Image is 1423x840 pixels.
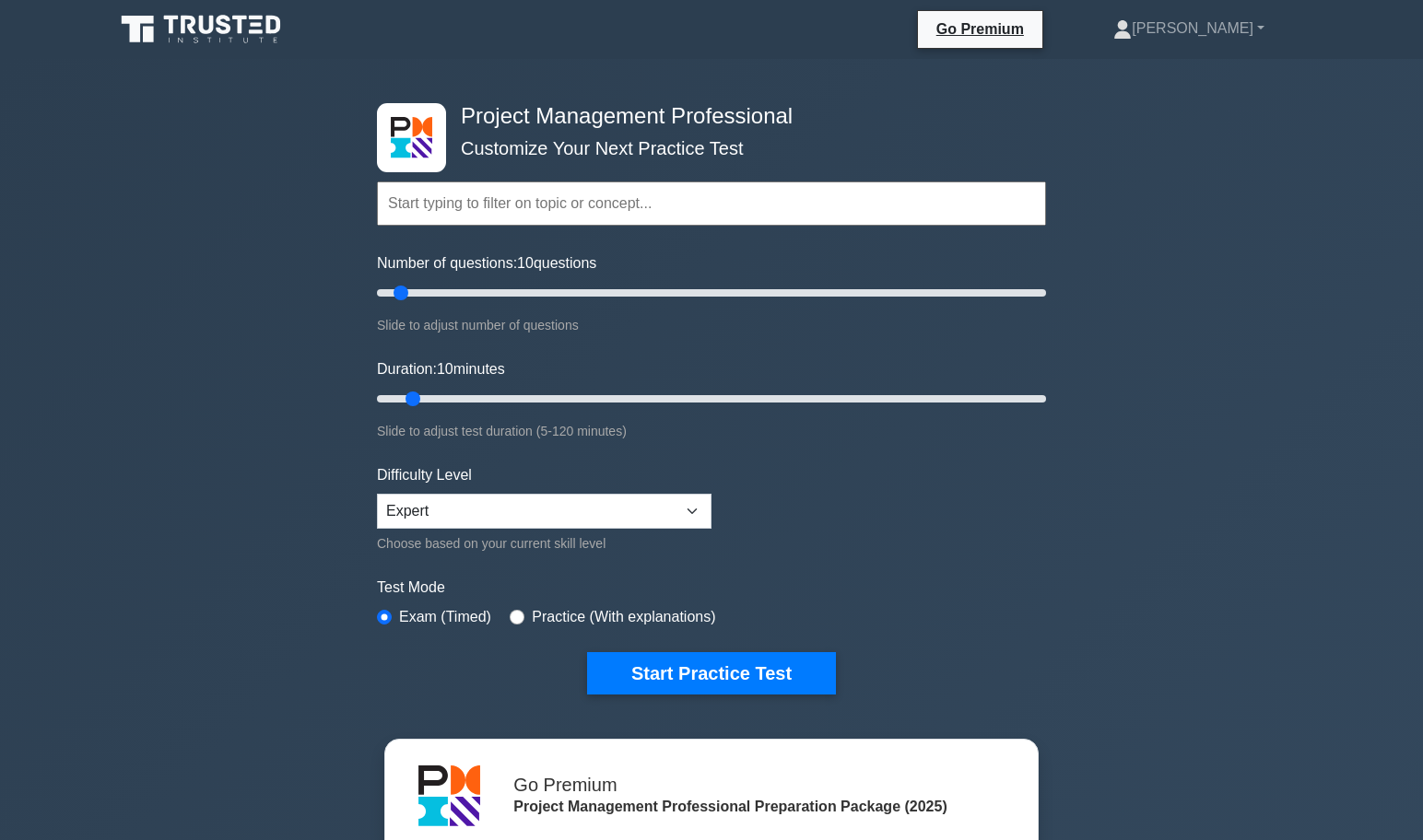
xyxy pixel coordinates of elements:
a: Go Premium [925,17,1035,41]
h4: Project Management Professional [453,103,956,130]
label: Difficulty Level [377,464,472,486]
a: [PERSON_NAME] [1069,10,1309,47]
div: Choose based on your current skill level [377,532,711,554]
button: Start Practice Test [587,652,836,694]
span: 10 [517,255,534,271]
label: Test Mode [377,577,1046,599]
div: Slide to adjust test duration (5-120 minutes) [377,420,1046,442]
label: Duration: minutes [377,358,505,380]
label: Practice (With explanations) [532,606,715,628]
label: Exam (Timed) [399,606,491,628]
input: Start typing to filter on topic or concept... [377,181,1046,226]
span: 10 [437,361,453,377]
div: Slide to adjust number of questions [377,314,1046,336]
label: Number of questions: questions [377,252,596,274]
